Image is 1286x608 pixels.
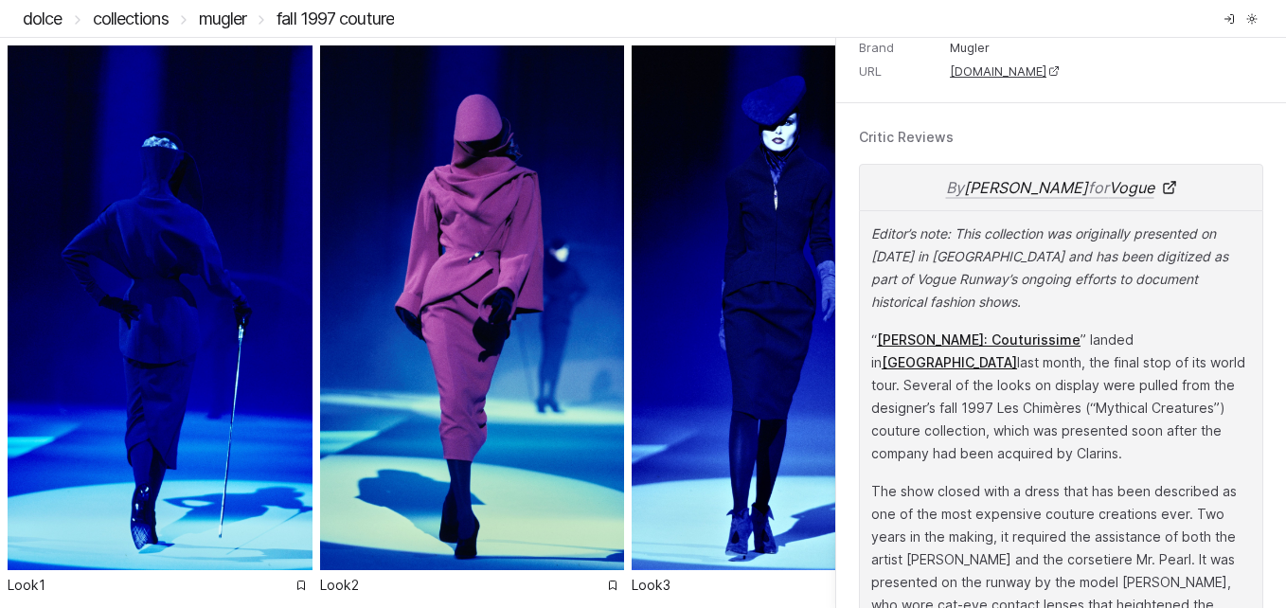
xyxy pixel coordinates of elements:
p: Look 2 [320,576,359,595]
span: for [1088,178,1109,197]
p: Look 1 [8,576,45,595]
dt: Brand [859,40,950,56]
span: Mugler [950,40,990,56]
em: Editor’s note: This collection was originally presented on [DATE] in [GEOGRAPHIC_DATA] and has be... [871,225,1228,310]
a: [DOMAIN_NAME] [950,63,1060,80]
dt: URL [859,63,950,80]
a: DOLCE [23,9,63,28]
a: Vogue [1109,176,1177,199]
button: Toggle theme [1241,8,1263,30]
span: By [946,178,964,197]
a: [PERSON_NAME]: Couturissime [877,331,1081,348]
a: Log in [1218,8,1241,30]
a: Fall 1997 Couture [277,9,394,28]
a: Collections [93,9,169,28]
p: Look 3 [632,576,670,595]
p: “ ” landed in last month, the final stop of its world tour. Several of the looks on display were ... [871,329,1251,465]
a: Mugler [199,9,247,28]
a: [PERSON_NAME] [964,178,1088,197]
a: [GEOGRAPHIC_DATA] [882,354,1017,370]
h1: Critic Reviews [859,126,1263,149]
